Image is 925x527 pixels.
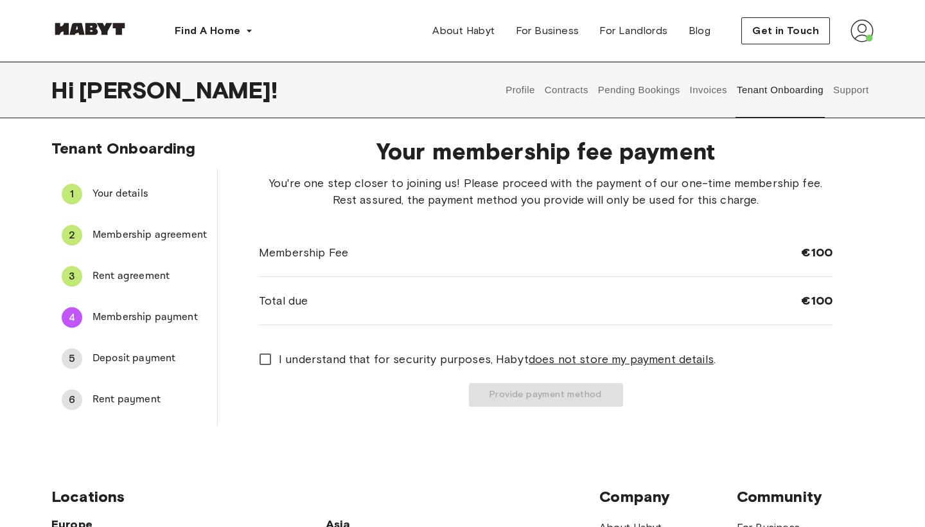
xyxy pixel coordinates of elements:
span: For Business [516,23,579,39]
span: Your details [92,186,207,202]
div: 4Membership payment [51,302,217,333]
span: Get in Touch [752,23,819,39]
span: Rent payment [92,392,207,407]
button: Find A Home [164,18,263,44]
div: 6Rent payment [51,384,217,415]
span: You're one step closer to joining us! Please proceed with the payment of our one-time membership ... [259,175,833,208]
a: About Habyt [422,18,505,44]
span: €100 [801,293,833,308]
span: Total due [259,292,308,309]
div: 5 [62,348,82,369]
div: 4 [62,307,82,328]
div: 6 [62,389,82,410]
div: 3Rent agreement [51,261,217,292]
span: I understand that for security purposes, Habyt . [279,351,716,368]
span: About Habyt [432,23,495,39]
span: Tenant Onboarding [51,139,196,157]
span: [PERSON_NAME] ! [79,76,277,103]
span: Deposit payment [92,351,207,366]
span: Rent agreement [92,269,207,284]
button: Support [831,62,870,118]
span: €100 [801,245,833,260]
a: For Landlords [589,18,678,44]
span: Blog [689,23,711,39]
span: Locations [51,487,599,506]
span: Find A Home [175,23,240,39]
span: Company [599,487,736,506]
span: Hi [51,76,79,103]
div: 2 [62,225,82,246]
div: 2Membership agreement [51,220,217,251]
span: Your membership fee payment [259,138,833,165]
span: Membership payment [92,310,207,325]
div: 1 [62,184,82,204]
button: Tenant Onboarding [736,62,825,118]
span: Membership Fee [259,244,348,261]
a: For Business [506,18,590,44]
button: Invoices [688,62,728,118]
u: does not store my payment details [529,352,714,366]
button: Profile [504,62,537,118]
button: Contracts [543,62,590,118]
button: Get in Touch [741,17,830,44]
span: Membership agreement [92,228,207,243]
button: Pending Bookings [596,62,682,118]
a: Blog [678,18,721,44]
span: For Landlords [599,23,667,39]
img: Habyt [51,22,128,35]
div: 5Deposit payment [51,343,217,374]
span: Community [737,487,874,506]
img: avatar [850,19,874,42]
div: 3 [62,266,82,287]
div: user profile tabs [501,62,874,118]
div: 1Your details [51,179,217,210]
